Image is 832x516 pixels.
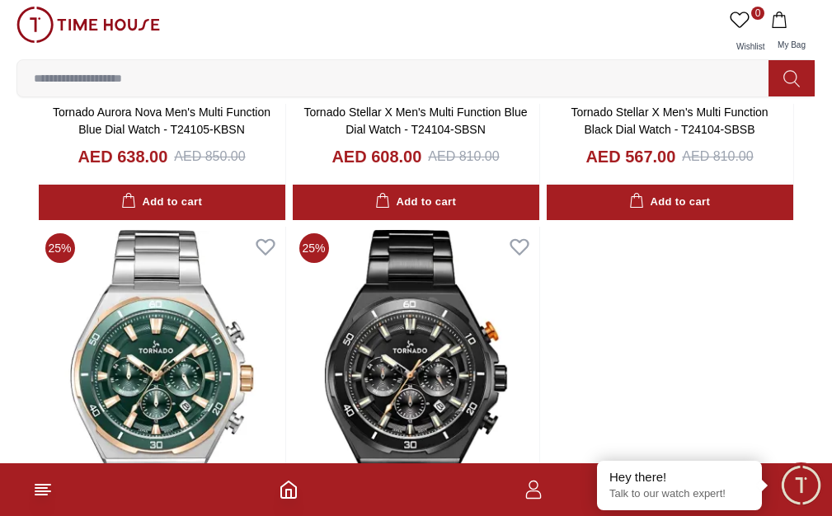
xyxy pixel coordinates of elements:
[53,106,270,136] a: Tornado Aurora Nova Men's Multi Function Blue Dial Watch - T24105-KBSN
[121,193,202,212] div: Add to cart
[45,233,75,263] span: 25 %
[39,185,285,220] button: Add to cart
[279,480,298,500] a: Home
[751,7,764,20] span: 0
[726,7,768,59] a: 0Wishlist
[571,106,768,136] a: Tornado Stellar X Men's Multi Function Black Dial Watch - T24104-SBSB
[174,147,245,167] div: AED 850.00
[303,106,527,136] a: Tornado Stellar X Men's Multi Function Blue Dial Watch - T24104-SBSN
[629,193,710,212] div: Add to cart
[78,145,167,168] h4: AED 638.00
[299,233,329,263] span: 25 %
[547,185,793,220] button: Add to cart
[16,7,160,43] img: ...
[609,469,750,486] div: Hey there!
[375,193,456,212] div: Add to cart
[730,42,771,51] span: Wishlist
[428,147,499,167] div: AED 810.00
[771,40,812,49] span: My Bag
[609,487,750,501] p: Talk to our watch expert!
[331,145,421,168] h4: AED 608.00
[778,462,824,508] div: Chat Widget
[293,185,539,220] button: Add to cart
[682,147,753,167] div: AED 810.00
[768,7,816,59] button: My Bag
[585,145,675,168] h4: AED 567.00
